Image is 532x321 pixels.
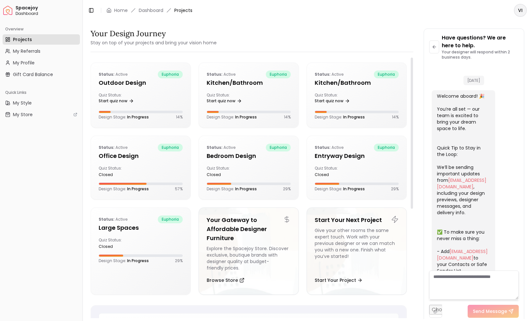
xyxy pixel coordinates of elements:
button: Start Your Project [315,274,363,287]
a: Projects [3,34,80,45]
button: Browse Store [207,274,244,287]
p: 14 % [284,115,291,120]
div: closed [315,172,354,177]
p: 14 % [392,115,399,120]
span: euphoria [266,71,291,78]
div: closed [99,172,138,177]
span: In Progress [343,186,365,192]
p: Design Stage: [207,115,257,120]
b: Status: [315,72,331,77]
p: 57 % [175,186,183,192]
a: My Profile [3,58,80,68]
span: In Progress [127,114,149,120]
small: Stay on top of your projects and bring your vision home [91,39,217,46]
span: My Style [13,100,32,106]
p: Design Stage: [99,186,149,192]
p: active [99,144,127,151]
a: [EMAIL_ADDRESS][DOMAIN_NAME] [437,177,486,190]
b: Status: [207,72,223,77]
span: euphoria [158,216,183,223]
div: Quiz Status: [99,93,138,105]
span: In Progress [343,114,365,120]
div: Quiz Status: [315,166,354,177]
p: Design Stage: [99,258,149,263]
a: Your Gateway to Affordable Designer FurnitureExplore the Spacejoy Store. Discover exclusive, bout... [199,207,299,295]
p: active [207,71,235,78]
div: closed [207,172,246,177]
p: active [315,144,343,151]
a: Spacejoy [3,6,12,15]
h5: Kitchen/Bathroom [207,78,291,87]
a: My Style [3,98,80,108]
p: 29 % [391,186,399,192]
span: In Progress [235,114,257,120]
span: euphoria [158,71,183,78]
span: VI [515,5,526,16]
b: Status: [207,145,223,150]
div: Give your other rooms the same expert touch. Work with your previous designer or we can match you... [315,227,399,271]
h5: Start Your Next Project [315,216,399,225]
a: [EMAIL_ADDRESS][DOMAIN_NAME] [437,248,488,261]
span: In Progress [127,186,149,192]
a: Dashboard [139,7,163,14]
a: Start Your Next ProjectGive your other rooms the same expert touch. Work with your previous desig... [307,207,407,295]
a: Gift Card Balance [3,69,80,80]
span: My Store [13,111,33,118]
div: Overview [3,24,80,34]
h5: Kitchen/Bathroom [315,78,399,87]
span: Spacejoy [16,5,80,11]
a: My Store [3,109,80,120]
button: VI [514,4,527,17]
nav: breadcrumb [106,7,192,14]
div: Quiz Status: [99,166,138,177]
h5: Office design [99,151,183,160]
span: In Progress [127,258,149,263]
p: 29 % [175,258,183,263]
a: Home [114,7,128,14]
h5: entryway design [315,151,399,160]
b: Status: [315,145,331,150]
b: Status: [99,216,114,222]
p: active [315,71,343,78]
p: 29 % [283,186,291,192]
p: active [99,216,127,223]
div: Quick Links [3,87,80,98]
b: Status: [99,72,114,77]
h5: Bedroom design [207,151,291,160]
div: closed [99,244,138,249]
div: Explore the Spacejoy Store. Discover exclusive, boutique brands with designer quality at budget-f... [207,245,291,271]
p: Design Stage: [315,115,365,120]
span: euphoria [266,144,291,151]
span: Projects [174,7,192,14]
a: Start quiz now [207,96,242,105]
a: Start quiz now [99,96,134,105]
div: Quiz Status: [207,166,246,177]
a: My Referrals [3,46,80,56]
p: active [99,71,127,78]
span: Gift Card Balance [13,71,53,78]
span: Projects [13,36,32,43]
div: Quiz Status: [207,93,246,105]
h5: Your Gateway to Affordable Designer Furniture [207,216,291,243]
h5: Outdoor design [99,78,183,87]
p: Design Stage: [315,186,365,192]
p: Your designer will respond within 2 business days. [442,50,519,60]
span: euphoria [374,144,399,151]
img: Spacejoy Logo [3,6,12,15]
span: euphoria [374,71,399,78]
p: active [207,144,235,151]
h3: Your Design Journey [91,28,217,39]
span: In Progress [235,186,257,192]
div: Quiz Status: [315,93,354,105]
p: 14 % [176,115,183,120]
p: Design Stage: [99,115,149,120]
span: Dashboard [16,11,80,16]
div: Quiz Status: [99,238,138,249]
span: My Profile [13,60,35,66]
p: Have questions? We are here to help. [442,34,519,50]
p: Design Stage: [207,186,257,192]
a: Start quiz now [315,96,350,105]
span: euphoria [158,144,183,151]
b: Status: [99,145,114,150]
span: My Referrals [13,48,40,54]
